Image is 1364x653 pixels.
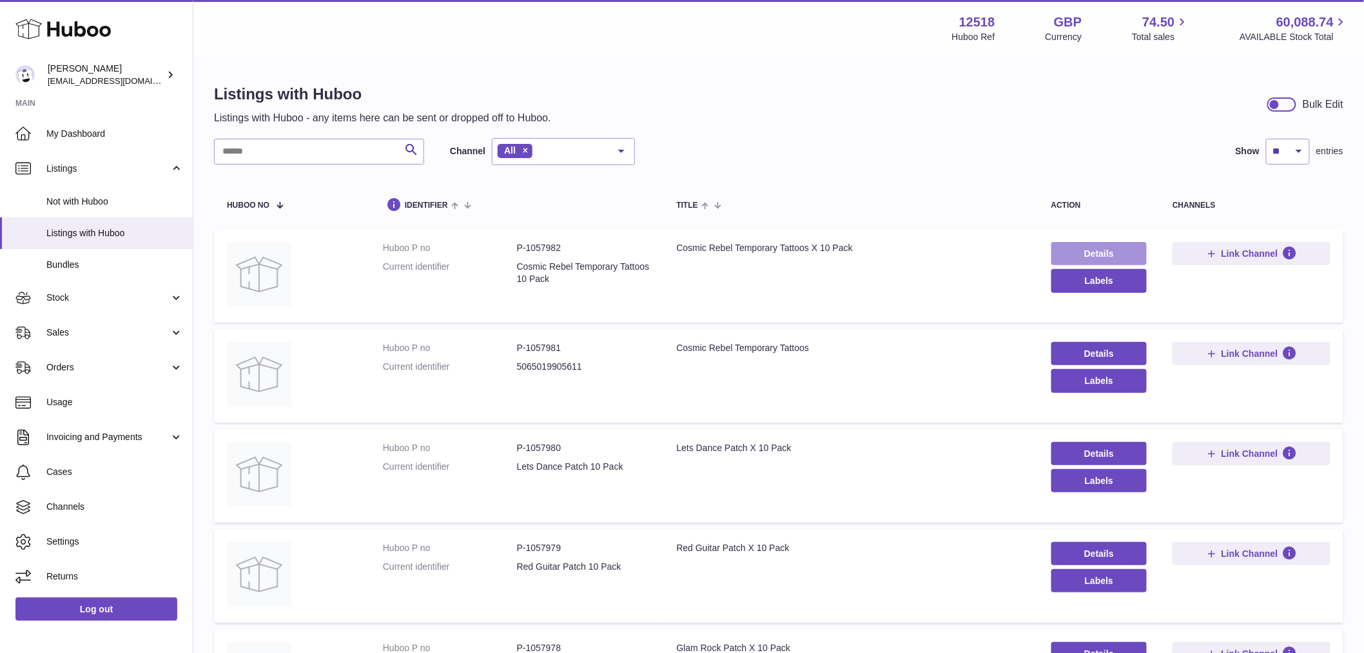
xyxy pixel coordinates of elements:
[405,201,448,210] span: identifier
[1222,448,1278,459] span: Link Channel
[517,542,651,554] dd: P-1057979
[1051,269,1147,292] button: Labels
[46,292,170,304] span: Stock
[46,396,183,408] span: Usage
[1132,31,1189,43] span: Total sales
[46,501,183,513] span: Channels
[46,196,183,208] span: Not with Huboo
[952,31,995,43] div: Huboo Ref
[214,84,551,105] h1: Listings with Huboo
[1173,442,1330,465] button: Link Channel
[1051,442,1147,465] a: Details
[227,201,269,210] span: Huboo no
[15,65,35,85] img: internalAdmin-12518@internal.huboo.com
[383,242,517,254] dt: Huboo P no
[227,242,291,306] img: Cosmic Rebel Temporary Tattoos X 10 Pack
[1142,14,1174,31] span: 74.50
[1303,97,1343,112] div: Bulk Edit
[1222,348,1278,359] span: Link Channel
[1132,14,1189,43] a: 74.50 Total sales
[517,461,651,473] dd: Lets Dance Patch 10 Pack
[1173,242,1330,265] button: Link Channel
[383,442,517,454] dt: Huboo P no
[1240,31,1349,43] span: AVAILABLE Stock Total
[46,326,170,339] span: Sales
[1051,201,1147,210] div: action
[227,342,291,407] img: Cosmic Rebel Temporary Tattoos
[1222,248,1278,259] span: Link Channel
[450,145,485,157] label: Channel
[15,598,177,621] a: Log out
[383,342,517,354] dt: Huboo P no
[517,561,651,573] dd: Red Guitar Patch 10 Pack
[517,261,651,285] dd: Cosmic Rebel Temporary Tattoos 10 Pack
[383,361,517,373] dt: Current identifier
[517,342,651,354] dd: P-1057981
[214,111,551,125] p: Listings with Huboo - any items here can be sent or dropped off to Huboo.
[677,342,1026,354] div: Cosmic Rebel Temporary Tattoos
[1173,201,1330,210] div: channels
[517,442,651,454] dd: P-1057980
[46,259,183,271] span: Bundles
[1051,569,1147,592] button: Labels
[677,242,1026,254] div: Cosmic Rebel Temporary Tattoos X 10 Pack
[1173,542,1330,565] button: Link Channel
[1173,342,1330,365] button: Link Channel
[46,431,170,443] span: Invoicing and Payments
[517,242,651,254] dd: P-1057982
[677,201,698,210] span: title
[46,227,183,239] span: Listings with Huboo
[46,128,183,140] span: My Dashboard
[383,561,517,573] dt: Current identifier
[1046,31,1082,43] div: Currency
[1222,548,1278,559] span: Link Channel
[383,461,517,473] dt: Current identifier
[1051,469,1147,492] button: Labels
[1236,145,1260,157] label: Show
[959,14,995,31] strong: 12518
[1276,14,1334,31] span: 60,088.74
[383,542,517,554] dt: Huboo P no
[504,145,516,156] span: All
[677,542,1026,554] div: Red Guitar Patch X 10 Pack
[46,163,170,175] span: Listings
[1051,369,1147,392] button: Labels
[48,63,164,87] div: [PERSON_NAME]
[48,75,190,86] span: [EMAIL_ADDRESS][DOMAIN_NAME]
[1316,145,1343,157] span: entries
[227,442,291,507] img: Lets Dance Patch X 10 Pack
[1240,14,1349,43] a: 60,088.74 AVAILABLE Stock Total
[227,542,291,607] img: Red Guitar Patch X 10 Pack
[46,570,183,583] span: Returns
[517,361,651,373] dd: 5065019905611
[1051,242,1147,265] a: Details
[46,536,183,548] span: Settings
[1051,542,1147,565] a: Details
[677,442,1026,454] div: Lets Dance Patch X 10 Pack
[46,466,183,478] span: Cases
[1054,14,1082,31] strong: GBP
[383,261,517,285] dt: Current identifier
[1051,342,1147,365] a: Details
[46,361,170,374] span: Orders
